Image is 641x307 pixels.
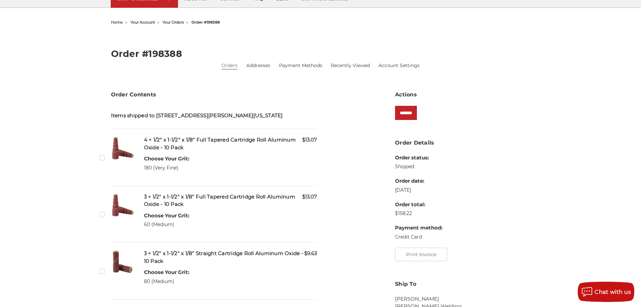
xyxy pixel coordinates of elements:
dt: Order total: [395,201,442,209]
a: your orders [163,20,184,25]
h5: 3 × 1/2" x 1-1/2" x 1/8" Full Tapered Cartridge Roll Aluminum Oxide - 10 Pack [144,193,317,208]
a: home [111,20,123,25]
a: Payment Methods [279,62,322,69]
dt: Order date: [395,177,442,185]
img: Cartridge Roll 1/2" x 1-1/2" x 1/8" Full Tapered [111,193,135,217]
dt: Choose Your Grit: [144,269,189,276]
span: $13.07 [302,136,317,144]
a: Account Settings [379,62,420,69]
h3: Order Details [395,139,530,147]
dd: 180 (Very Fine) [144,164,189,172]
a: Recently Viewed [331,62,370,69]
h5: 3 × 1/2" x 1-1/2" x 1/8" Straight Cartridge Roll Aluminum Oxide - 10 Pack [144,250,317,265]
dt: Order status: [395,154,442,162]
dt: Choose Your Grit: [144,212,189,220]
button: Print Invoice [395,248,447,261]
a: Orders [221,62,238,69]
li: [PERSON_NAME] [395,295,530,303]
span: $9.63 [304,250,317,257]
dd: 60 (Medium) [144,221,189,228]
dd: Credit Card [395,234,442,241]
dt: Choose Your Grit: [144,155,189,163]
button: Chat with us [578,282,634,302]
span: Chat with us [595,289,631,295]
h3: Actions [395,91,530,99]
a: Addresses [246,62,270,69]
h3: Order Contents [111,91,317,99]
h3: Ship To [395,280,530,288]
dd: 80 (Medium) [144,278,189,285]
h2: Order #198388 [111,49,530,58]
a: your account [131,20,155,25]
dt: Payment method: [395,224,442,232]
dd: $158.22 [395,210,442,217]
h5: 4 × 1/2" x 1-1/2" x 1/8" Full Tapered Cartridge Roll Aluminum Oxide - 10 Pack [144,136,317,151]
span: order #198388 [191,20,220,25]
span: $13.07 [302,193,317,201]
h5: Items shipped to [STREET_ADDRESS][PERSON_NAME][US_STATE] [111,112,317,120]
dd: [DATE] [395,187,442,194]
img: Cartridge Roll 1/2" x 1-1/2" x 1/8" Straight [111,250,135,273]
img: Cartridge Roll 1/2" x 1-1/2" x 1/8" Full Tapered [111,136,135,160]
dd: Shipped [395,163,442,170]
